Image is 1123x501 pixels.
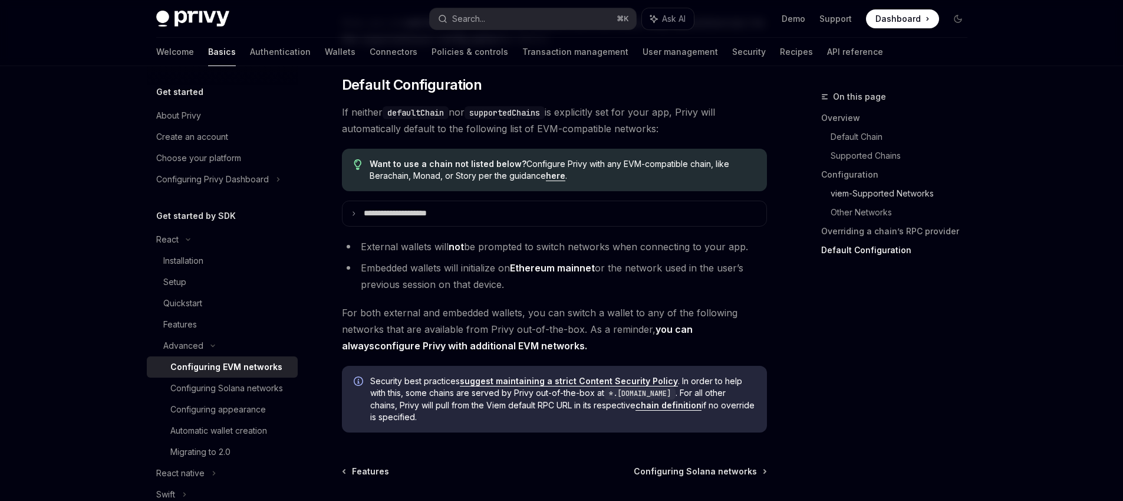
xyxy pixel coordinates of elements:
span: On this page [833,90,886,104]
div: Migrating to 2.0 [170,445,230,459]
button: Ask AI [642,8,694,30]
a: viem-Supported Networks [831,184,977,203]
a: Security [732,38,766,66]
svg: Tip [354,159,362,170]
div: About Privy [156,109,201,123]
div: Search... [452,12,485,26]
div: Setup [163,275,186,289]
span: Security best practices . In order to help with this, some chains are served by Privy out-of-the-... [370,375,755,423]
a: Overview [821,109,977,127]
span: If neither nor is explicitly set for your app, Privy will automatically default to the following ... [342,104,767,137]
strong: not [449,241,464,253]
svg: Info [354,376,365,388]
strong: Ethereum mainnet [510,262,595,274]
a: here [546,171,565,181]
a: About Privy [147,105,298,126]
a: Connectors [370,38,417,66]
a: Configuration [821,165,977,184]
div: Configuring EVM networks [170,360,282,374]
a: Support [819,13,852,25]
img: dark logo [156,11,229,27]
a: Recipes [780,38,813,66]
span: For both external and embedded wallets, you can switch a wallet to any of the following networks ... [342,304,767,354]
strong: Want to use a chain not listed below? [370,159,526,169]
a: Configuring appearance [147,399,298,420]
div: Automatic wallet creation [170,424,267,438]
a: Welcome [156,38,194,66]
a: Other Networks [831,203,977,222]
div: Configuring appearance [170,402,266,417]
h5: Get started by SDK [156,209,236,223]
div: Installation [163,254,203,268]
a: Configuring EVM networks [147,356,298,378]
button: Toggle dark mode [949,9,967,28]
code: supportedChains [465,106,545,119]
a: Basics [208,38,236,66]
div: Features [163,317,197,332]
a: Authentication [250,38,311,66]
a: Supported Chains [831,146,977,165]
a: Overriding a chain’s RPC provider [821,222,977,241]
div: Quickstart [163,296,202,310]
a: Installation [147,250,298,271]
a: Features [343,466,389,477]
a: Features [147,314,298,335]
a: Migrating to 2.0 [147,441,298,463]
a: Create an account [147,126,298,148]
div: React [156,233,179,247]
a: Automatic wallet creation [147,420,298,441]
span: Default Configuration [342,76,482,94]
code: defaultChain [383,106,449,119]
a: Demo [782,13,805,25]
a: Default Configuration [821,241,977,260]
span: ⌘ K [617,14,629,24]
span: Ask AI [662,13,686,25]
li: Embedded wallets will initialize on or the network used in the user’s previous session on that de... [342,260,767,293]
a: Wallets [325,38,355,66]
div: Configuring Privy Dashboard [156,172,269,186]
a: Policies & controls [432,38,508,66]
h5: Get started [156,85,203,99]
a: chain definition [635,400,702,411]
a: API reference [827,38,883,66]
code: *.[DOMAIN_NAME] [604,388,676,400]
span: Dashboard [875,13,921,25]
div: Advanced [163,339,203,353]
button: Search...⌘K [430,8,636,30]
span: Configure Privy with any EVM-compatible chain, like Berachain, Monad, or Story per the guidance . [370,158,755,182]
strong: you can always . [342,323,693,352]
li: External wallets will be prompted to switch networks when connecting to your app. [342,238,767,255]
a: Configuring Solana networks [634,466,766,477]
a: configure Privy with additional EVM networks [374,340,585,352]
div: Create an account [156,130,228,144]
a: User management [643,38,718,66]
a: Choose your platform [147,148,298,169]
div: Configuring Solana networks [170,381,283,395]
div: Choose your platform [156,151,241,165]
a: Dashboard [866,9,939,28]
a: Default Chain [831,127,977,146]
a: Transaction management [522,38,628,66]
div: React native [156,466,205,480]
span: Configuring Solana networks [634,466,757,477]
a: Configuring Solana networks [147,378,298,399]
a: suggest maintaining a strict Content Security Policy [460,376,678,387]
span: Features [352,466,389,477]
a: Setup [147,271,298,293]
a: Quickstart [147,293,298,314]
